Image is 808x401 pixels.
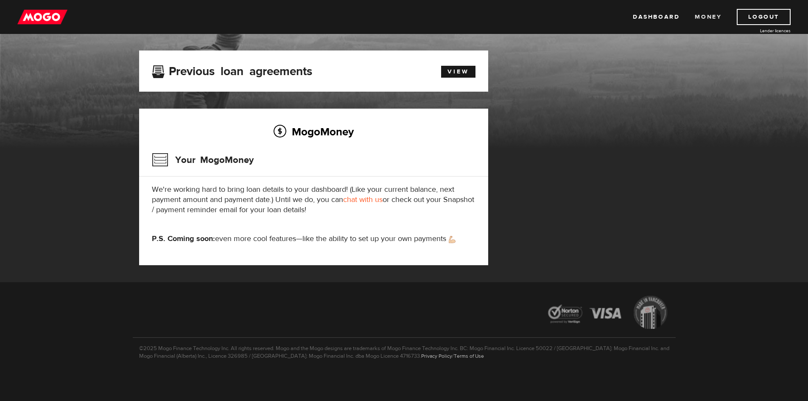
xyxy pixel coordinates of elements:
a: Money [695,9,721,25]
a: Privacy Policy [421,353,452,359]
a: chat with us [343,195,383,205]
h2: MogoMoney [152,123,475,140]
a: Lender licences [727,28,791,34]
img: strong arm emoji [449,236,456,243]
a: View [441,66,475,78]
p: We're working hard to bring loan details to your dashboard! (Like your current balance, next paym... [152,185,475,215]
h3: Your MogoMoney [152,149,254,171]
h3: Previous loan agreements [152,64,312,76]
a: Terms of Use [454,353,484,359]
strong: P.S. Coming soon: [152,234,215,244]
p: even more cool features—like the ability to set up your own payments [152,234,475,244]
p: ©2025 Mogo Finance Technology Inc. All rights reserved. Mogo and the Mogo designs are trademarks ... [133,337,676,360]
img: mogo_logo-11ee424be714fa7cbb0f0f49df9e16ec.png [17,9,67,25]
img: legal-icons-92a2ffecb4d32d839781d1b4e4802d7b.png [540,289,676,337]
a: Logout [737,9,791,25]
a: Dashboard [633,9,679,25]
